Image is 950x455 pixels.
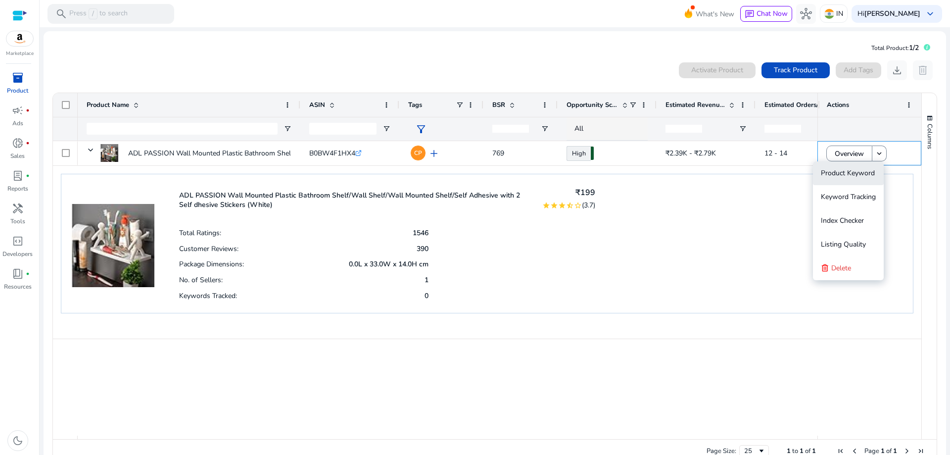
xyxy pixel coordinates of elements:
span: dark_mode [12,435,24,447]
input: ASIN Filter Input [309,123,377,135]
span: CP [414,150,422,156]
p: 1546 [413,228,428,238]
span: Overview [835,144,864,164]
span: Track Product [774,65,817,75]
mat-icon: keyboard_arrow_down [875,149,884,158]
span: / [89,8,97,19]
p: Hi [857,10,920,17]
span: filter_alt [415,123,427,135]
span: (3.7) [582,201,595,210]
b: [PERSON_NAME] [864,9,920,18]
p: Package Dimensions: [179,259,244,269]
span: fiber_manual_record [26,272,30,276]
span: Estimated Orders/Day [764,101,824,109]
mat-icon: star_border [574,202,582,209]
span: 75.78 [591,147,594,160]
span: inventory_2 [12,72,24,84]
p: Keywords Tracked: [179,291,237,301]
input: Product Name Filter Input [87,123,278,135]
span: Estimated Revenue/Day [665,101,725,109]
span: Tags [408,101,422,109]
button: Track Product [761,62,830,78]
span: book_4 [12,268,24,280]
p: Customer Reviews: [179,244,238,253]
span: Keyword Tracking [821,192,876,202]
p: 0 [425,291,428,301]
span: chat [745,9,755,19]
span: Opportunity Score [567,101,618,109]
span: Actions [827,101,849,109]
p: IN [836,5,843,22]
span: ₹2.39K - ₹2.79K [665,149,716,158]
button: chatChat Now [740,6,792,22]
mat-icon: star [550,202,558,209]
span: search [55,8,67,20]
span: download [891,64,903,76]
p: Ads [12,119,23,128]
span: Delete [831,263,851,273]
mat-icon: star [542,202,550,209]
p: No. of Sellers: [179,275,223,285]
img: 41NPmIakIEL._SS100_.jpg [100,144,118,162]
span: Columns [925,124,934,149]
p: Developers [2,250,33,258]
mat-icon: star_half [566,202,574,209]
span: BSR [492,101,505,109]
div: First Page [837,447,845,455]
span: add [428,148,440,159]
p: Marketplace [6,50,34,57]
div: Last Page [917,447,925,455]
h4: ₹199 [542,188,595,198]
p: Resources [4,282,32,291]
span: Total Product: [871,44,909,52]
button: Open Filter Menu [382,125,390,133]
p: 390 [417,244,428,253]
p: Press to search [69,8,128,19]
p: 0.0L x 33.0W x 14.0H cm [349,259,428,269]
span: fiber_manual_record [26,174,30,178]
button: hub [796,4,816,24]
p: Product [7,86,28,95]
span: B0BW4F1HX4 [309,149,355,158]
span: 769 [492,149,504,158]
a: High [567,146,591,161]
span: All [574,124,583,133]
button: download [887,60,907,80]
img: 41NPmIakIEL._SS100_.jpg [71,184,154,287]
span: fiber_manual_record [26,108,30,112]
span: campaign [12,104,24,116]
span: code_blocks [12,235,24,247]
p: Total Ratings: [179,228,221,238]
p: Reports [7,184,28,193]
span: Product Name [87,101,129,109]
button: Open Filter Menu [739,125,747,133]
span: fiber_manual_record [26,141,30,145]
button: Open Filter Menu [541,125,549,133]
span: 12 - 14 [764,149,787,158]
button: Overview [826,146,872,161]
p: ADL PASSION Wall Mounted Plastic Bathroom Shelf/Wall Shelf/Wall Mounted Shelf/Self Adhesive with ... [179,191,530,209]
p: ADL PASSION Wall Mounted Plastic Bathroom Shelf/Wall Shelf/Wall... [128,143,350,163]
span: hub [800,8,812,20]
span: Product Keyword [821,168,875,178]
span: 1/2 [909,43,919,52]
span: Listing Quality [821,240,866,249]
span: keyboard_arrow_down [924,8,936,20]
div: Previous Page [851,447,858,455]
span: lab_profile [12,170,24,182]
span: Chat Now [757,9,788,18]
mat-icon: star [558,202,566,209]
span: Index Checker [821,216,864,225]
span: What's New [696,5,734,23]
span: donut_small [12,137,24,149]
img: amazon.svg [6,31,33,46]
p: Sales [10,152,25,160]
p: 1 [425,275,428,285]
span: handyman [12,202,24,214]
img: in.svg [824,9,834,19]
span: ASIN [309,101,325,109]
p: Tools [10,217,25,226]
button: Open Filter Menu [284,125,291,133]
div: Next Page [903,447,911,455]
